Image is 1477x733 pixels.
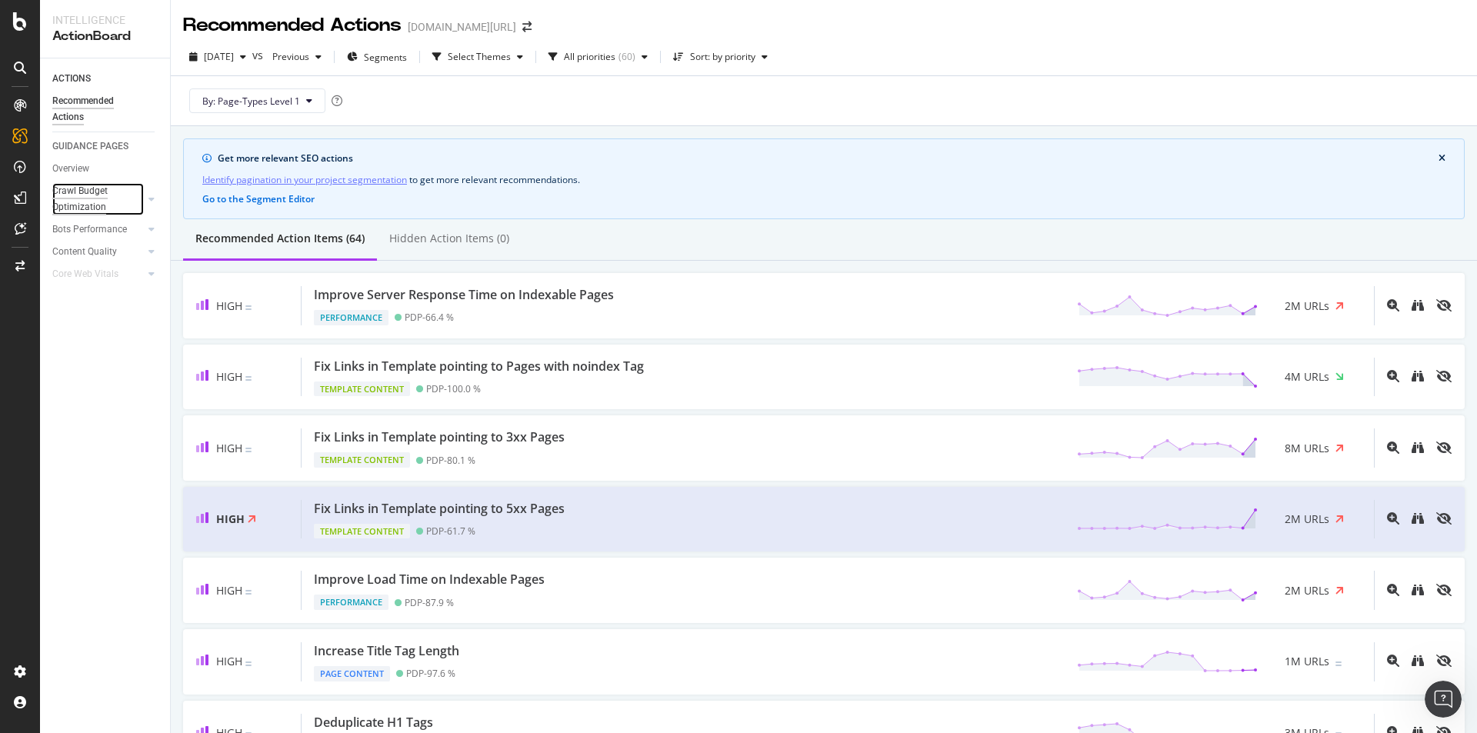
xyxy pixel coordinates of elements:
[314,714,433,731] div: Deduplicate H1 Tags
[52,266,144,282] a: Core Web Vitals
[52,28,158,45] div: ActionBoard
[542,45,654,69] button: All priorities(60)
[52,93,145,125] div: Recommended Actions
[405,312,454,323] div: PDP - 66.4 %
[1412,370,1424,382] div: binoculars
[1436,584,1452,596] div: eye-slash
[426,525,475,537] div: PDP - 61.7 %
[216,654,242,668] span: High
[245,661,252,666] img: Equal
[52,138,128,155] div: GUIDANCE PAGES
[314,500,565,518] div: Fix Links in Template pointing to 5xx Pages
[183,45,252,69] button: [DATE]
[1412,584,1424,596] div: binoculars
[52,93,159,125] a: Recommended Actions
[448,52,511,62] div: Select Themes
[195,231,365,246] div: Recommended Action Items (64)
[1435,150,1449,167] button: close banner
[202,172,1445,188] div: to get more relevant recommendations .
[52,71,91,87] div: ACTIONS
[1285,298,1329,314] span: 2M URLs
[667,45,774,69] button: Sort: by priority
[204,50,234,63] span: 2025 Oct. 3rd
[245,305,252,310] img: Equal
[314,595,388,610] div: Performance
[1436,441,1452,454] div: eye-slash
[245,448,252,452] img: Equal
[314,452,410,468] div: Template Content
[1412,441,1424,455] a: binoculars
[426,45,529,69] button: Select Themes
[1285,441,1329,456] span: 8M URLs
[564,52,615,62] div: All priorities
[202,172,407,188] a: Identify pagination in your project segmentation
[1285,654,1329,669] span: 1M URLs
[52,183,133,215] div: Crawl Budget Optimization
[245,590,252,595] img: Equal
[1436,299,1452,312] div: eye-slash
[314,381,410,397] div: Template Content
[1387,584,1399,596] div: magnifying-glass-plus
[1425,681,1462,718] iframe: Intercom live chat
[690,52,755,62] div: Sort: by priority
[218,152,1439,165] div: Get more relevant SEO actions
[1436,512,1452,525] div: eye-slash
[1387,370,1399,382] div: magnifying-glass-plus
[1412,511,1424,526] a: binoculars
[202,95,300,108] span: By: Page-Types Level 1
[1436,370,1452,382] div: eye-slash
[1412,298,1424,313] a: binoculars
[314,524,410,539] div: Template Content
[183,12,402,38] div: Recommended Actions
[52,161,89,177] div: Overview
[202,194,315,205] button: Go to the Segment Editor
[1285,511,1329,527] span: 2M URLs
[1412,512,1424,525] div: binoculars
[52,244,117,260] div: Content Quality
[1412,369,1424,384] a: binoculars
[266,45,328,69] button: Previous
[52,138,159,155] a: GUIDANCE PAGES
[52,12,158,28] div: Intelligence
[216,369,242,384] span: High
[341,45,413,69] button: Segments
[52,161,159,177] a: Overview
[314,286,614,304] div: Improve Server Response Time on Indexable Pages
[314,428,565,446] div: Fix Links in Template pointing to 3xx Pages
[314,358,644,375] div: Fix Links in Template pointing to Pages with noindex Tag
[189,88,325,113] button: By: Page-Types Level 1
[405,597,454,608] div: PDP - 87.9 %
[426,455,475,466] div: PDP - 80.1 %
[1387,512,1399,525] div: magnifying-glass-plus
[52,244,144,260] a: Content Quality
[1412,441,1424,454] div: binoculars
[389,231,509,246] div: Hidden Action Items (0)
[314,666,390,681] div: Page Content
[52,71,159,87] a: ACTIONS
[216,298,242,313] span: High
[1285,583,1329,598] span: 2M URLs
[183,138,1465,219] div: info banner
[1335,661,1342,666] img: Equal
[314,310,388,325] div: Performance
[1285,369,1329,385] span: 4M URLs
[216,583,242,598] span: High
[52,183,144,215] a: Crawl Budget Optimization
[266,50,309,63] span: Previous
[52,266,118,282] div: Core Web Vitals
[1412,583,1424,598] a: binoculars
[216,441,242,455] span: High
[1387,655,1399,667] div: magnifying-glass-plus
[245,376,252,381] img: Equal
[1412,299,1424,312] div: binoculars
[252,48,266,63] span: vs
[1412,654,1424,668] a: binoculars
[408,19,516,35] div: [DOMAIN_NAME][URL]
[216,511,245,526] span: High
[426,383,481,395] div: PDP - 100.0 %
[406,668,455,679] div: PDP - 97.6 %
[314,642,459,660] div: Increase Title Tag Length
[618,52,635,62] div: ( 60 )
[52,222,127,238] div: Bots Performance
[364,51,407,64] span: Segments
